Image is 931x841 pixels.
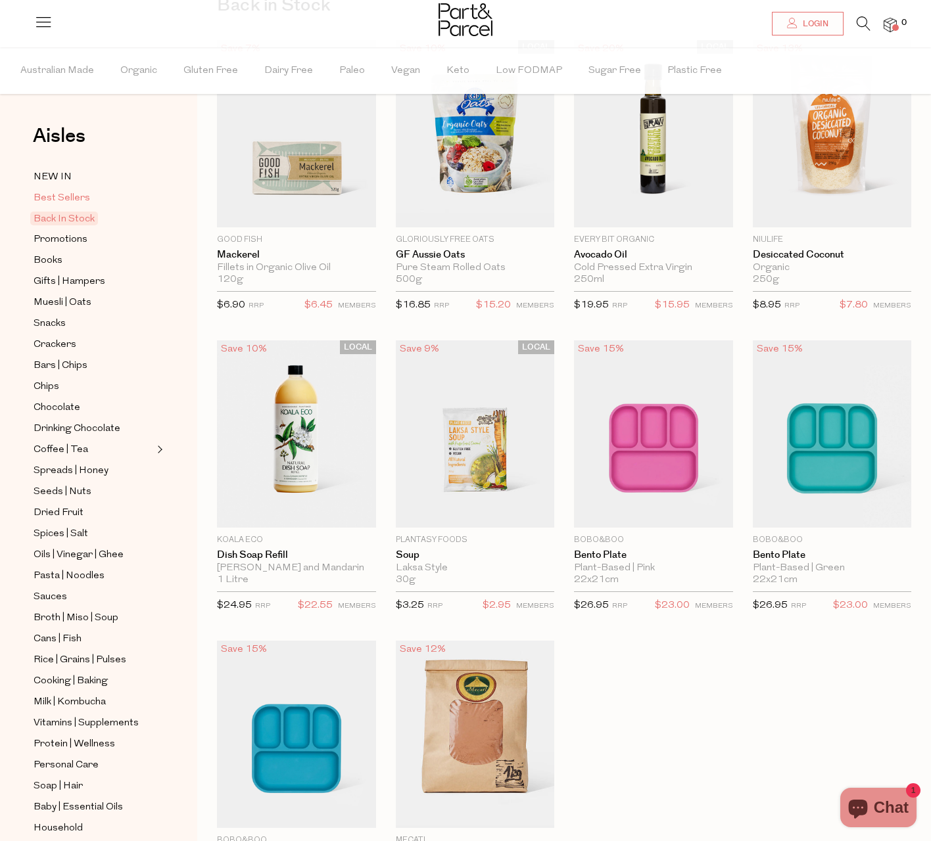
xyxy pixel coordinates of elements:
[34,463,153,479] a: Spreads | Honey
[753,562,912,574] div: Plant-Based | Green
[34,568,153,584] a: Pasta | Noodles
[574,562,733,574] div: Plant-Based | Pink
[833,597,868,614] span: $23.00
[34,400,80,416] span: Chocolate
[884,18,897,32] a: 0
[34,589,67,605] span: Sauces
[396,340,443,358] div: Save 9%
[34,505,153,521] a: Dried Fruit
[217,574,249,586] span: 1 Litre
[34,315,153,332] a: Snacks
[34,399,153,416] a: Chocolate
[34,778,153,794] a: Soap | Hair
[34,379,59,395] span: Chips
[898,17,910,29] span: 0
[217,300,245,310] span: $6.90
[446,48,469,94] span: Keto
[34,799,153,815] a: Baby | Essential Oils
[217,262,376,274] div: Fillets in Organic Olive Oil
[34,273,153,290] a: Gifts | Hampers
[753,262,912,274] div: Organic
[20,48,94,94] span: Australian Made
[34,673,153,689] a: Cooking | Baking
[695,302,733,309] small: MEMBERS
[34,610,153,626] a: Broth | Miso | Soup
[34,378,153,395] a: Chips
[396,601,424,610] span: $3.25
[264,48,313,94] span: Dairy Free
[574,234,733,246] p: Every Bit Organic
[34,547,124,563] span: Oils | Vinegar | Ghee
[34,505,84,521] span: Dried Fruit
[695,602,733,610] small: MEMBERS
[439,3,492,36] img: Part&Parcel
[34,631,82,647] span: Cans | Fish
[391,48,420,94] span: Vegan
[34,715,153,731] a: Vitamins | Supplements
[800,18,828,30] span: Login
[338,602,376,610] small: MEMBERS
[33,122,85,150] span: Aisles
[34,547,153,563] a: Oils | Vinegar | Ghee
[836,788,920,830] inbox-online-store-chat: Shopify online store chat
[298,597,333,614] span: $22.55
[217,562,376,574] div: [PERSON_NAME] and Mandarin
[840,297,868,314] span: $7.80
[34,211,153,227] a: Back In Stock
[34,231,153,248] a: Promotions
[34,652,126,668] span: Rice | Grains | Pulses
[612,602,627,610] small: RRP
[516,302,554,309] small: MEMBERS
[574,262,733,274] div: Cold Pressed Extra Virgin
[339,48,365,94] span: Paleo
[154,442,163,457] button: Expand/Collapse Coffee | Tea
[217,249,376,261] a: Mackerel
[34,170,72,185] span: NEW IN
[34,358,87,374] span: Bars | Chips
[574,340,733,528] img: Bento Plate
[217,340,376,528] img: Dish Soap Refill
[753,574,798,586] span: 22x21cm
[255,602,270,610] small: RRP
[34,232,87,248] span: Promotions
[574,574,619,586] span: 22x21cm
[396,262,555,274] div: Pure Steam Rolled Oats
[396,574,416,586] span: 30g
[34,610,118,626] span: Broth | Miso | Soup
[34,420,153,437] a: Drinking Chocolate
[217,601,252,610] span: $24.95
[574,601,609,610] span: $26.95
[574,300,609,310] span: $19.95
[753,234,912,246] p: Niulife
[434,302,449,309] small: RRP
[34,421,120,437] span: Drinking Chocolate
[612,302,627,309] small: RRP
[753,300,781,310] span: $8.95
[120,48,157,94] span: Organic
[753,340,912,528] img: Bento Plate
[34,800,123,815] span: Baby | Essential Oils
[34,568,105,584] span: Pasta | Noodles
[34,252,153,269] a: Books
[217,40,376,227] img: Mackerel
[249,302,264,309] small: RRP
[34,652,153,668] a: Rice | Grains | Pulses
[34,694,106,710] span: Milk | Kombucha
[496,48,562,94] span: Low FODMAP
[34,736,153,752] a: Protein | Wellness
[34,484,153,500] a: Seeds | Nuts
[655,597,690,614] span: $23.00
[574,249,733,261] a: Avocado Oil
[34,442,88,458] span: Coffee | Tea
[427,602,442,610] small: RRP
[784,302,800,309] small: RRP
[34,631,153,647] a: Cans | Fish
[34,295,91,311] span: Muesli | Oats
[574,274,604,286] span: 250ml
[34,779,83,794] span: Soap | Hair
[34,191,90,206] span: Best Sellers
[396,534,555,546] p: Plantasy Foods
[396,340,555,528] img: Soup
[873,302,911,309] small: MEMBERS
[34,716,139,731] span: Vitamins | Supplements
